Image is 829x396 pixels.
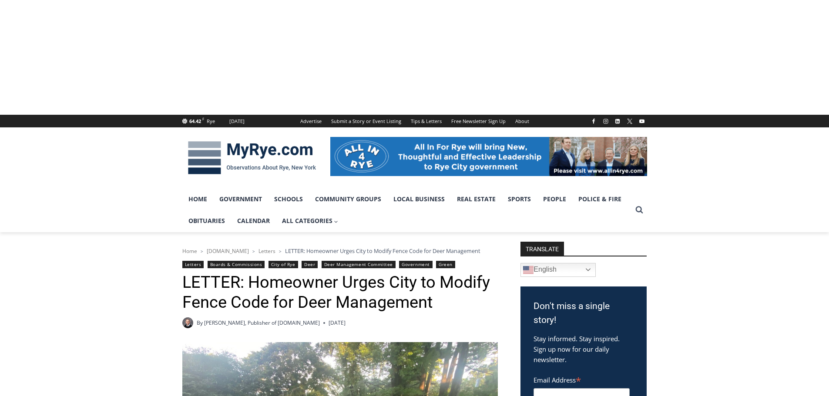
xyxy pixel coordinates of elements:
[213,188,268,210] a: Government
[330,137,647,176] img: All in for Rye
[276,210,345,232] a: All Categories
[322,261,396,268] a: Deer Management Committee
[207,247,249,255] a: [DOMAIN_NAME]
[202,116,204,121] span: F
[502,188,537,210] a: Sports
[523,265,534,275] img: en
[182,135,322,180] img: MyRye.com
[534,371,630,387] label: Email Address
[637,116,647,126] a: YouTube
[279,248,282,254] span: >
[204,319,320,326] a: [PERSON_NAME], Publisher of [DOMAIN_NAME]
[436,261,455,268] a: Green
[399,261,432,268] a: Government
[387,188,451,210] a: Local Business
[329,319,346,327] time: [DATE]
[285,247,480,255] span: LETTER: Homeowner Urges City to Modify Fence Code for Deer Management
[182,247,197,255] a: Home
[537,188,572,210] a: People
[197,319,203,327] span: By
[588,116,599,126] a: Facebook
[406,115,446,127] a: Tips & Letters
[231,210,276,232] a: Calendar
[624,116,635,126] a: X
[189,118,201,124] span: 64.42
[182,246,498,255] nav: Breadcrumbs
[269,261,298,268] a: City of Rye
[601,116,611,126] a: Instagram
[446,115,510,127] a: Free Newsletter Sign Up
[229,117,245,125] div: [DATE]
[182,210,231,232] a: Obituaries
[295,115,326,127] a: Advertise
[534,299,634,327] h3: Don't miss a single story!
[182,273,498,312] h1: LETTER: Homeowner Urges City to Modify Fence Code for Deer Management
[252,248,255,254] span: >
[520,242,564,256] strong: TRANSLATE
[208,261,265,268] a: Boards & Commissions
[182,188,631,232] nav: Primary Navigation
[268,188,309,210] a: Schools
[520,263,596,277] a: English
[612,116,623,126] a: Linkedin
[182,317,193,328] a: Author image
[207,117,215,125] div: Rye
[295,115,534,127] nav: Secondary Navigation
[534,333,634,365] p: Stay informed. Stay inspired. Sign up now for our daily newsletter.
[302,261,318,268] a: Deer
[572,188,628,210] a: Police & Fire
[182,261,204,268] a: Letters
[258,247,275,255] a: Letters
[451,188,502,210] a: Real Estate
[182,188,213,210] a: Home
[326,115,406,127] a: Submit a Story or Event Listing
[309,188,387,210] a: Community Groups
[631,202,647,218] button: View Search Form
[282,216,339,226] span: All Categories
[201,248,203,254] span: >
[510,115,534,127] a: About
